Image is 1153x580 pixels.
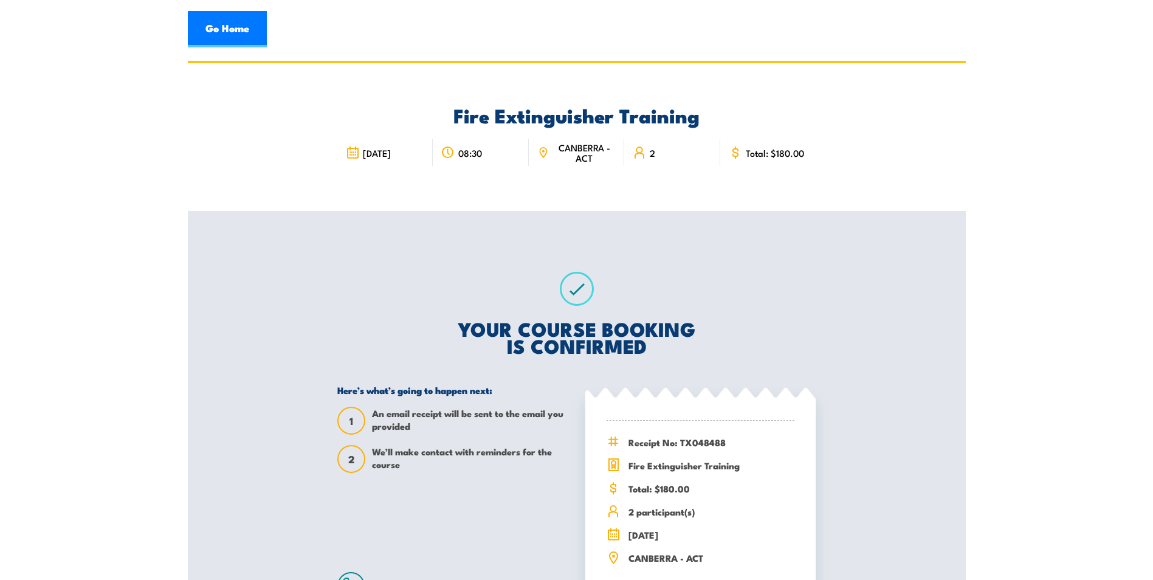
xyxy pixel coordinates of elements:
span: 2 [339,453,364,466]
h2: Fire Extinguisher Training [337,106,816,123]
span: Total: $180.00 [746,148,804,158]
h2: YOUR COURSE BOOKING IS CONFIRMED [337,320,816,354]
span: 1 [339,415,364,427]
span: [DATE] [628,528,794,542]
span: An email receipt will be sent to the email you provided [372,407,568,435]
span: Fire Extinguisher Training [628,458,794,472]
span: [DATE] [363,148,391,158]
span: Total: $180.00 [628,482,794,495]
span: 08:30 [458,148,482,158]
h5: Here’s what’s going to happen next: [337,384,568,396]
span: 2 [650,148,655,158]
span: Receipt No: TX048488 [628,435,794,449]
span: CANBERRA - ACT [628,551,794,565]
span: We’ll make contact with reminders for the course [372,445,568,473]
span: 2 participant(s) [628,505,794,519]
a: Go Home [188,11,267,47]
span: CANBERRA - ACT [552,142,616,163]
